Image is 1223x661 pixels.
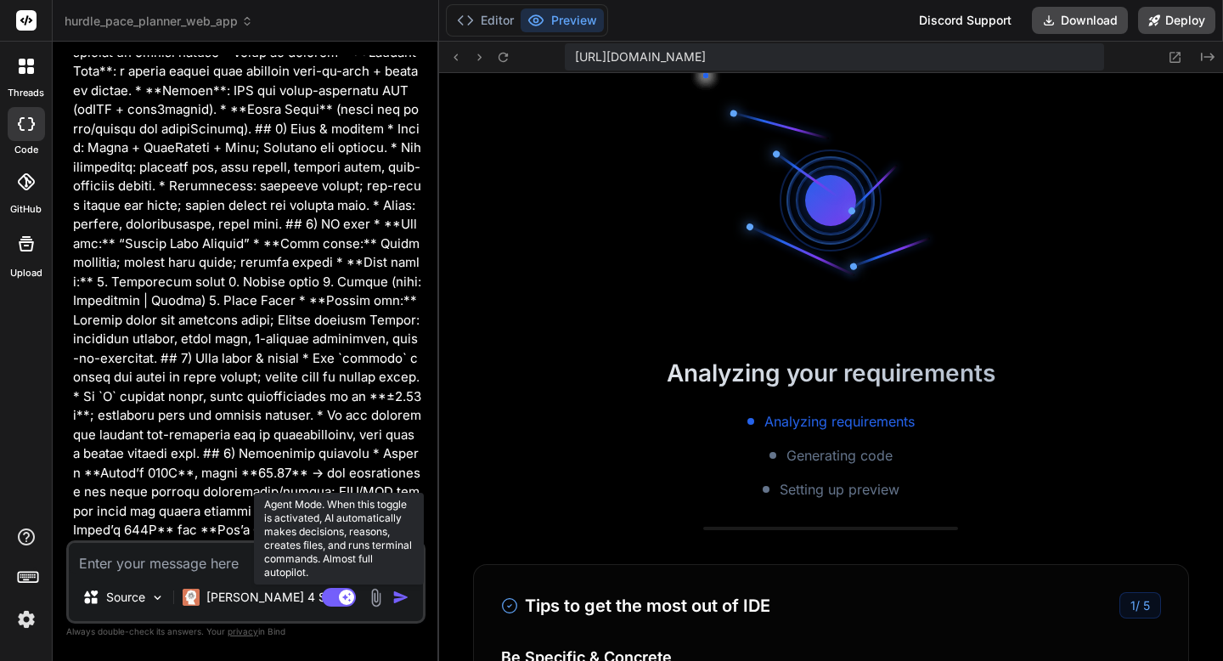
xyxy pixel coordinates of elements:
[10,202,42,217] label: GitHub
[106,589,145,606] p: Source
[12,605,41,634] img: settings
[65,13,253,30] span: hurdle_pace_planner_web_app
[1143,598,1150,613] span: 5
[14,143,38,157] label: code
[439,355,1223,391] h2: Analyzing your requirements
[575,48,706,65] span: [URL][DOMAIN_NAME]
[150,590,165,605] img: Pick Models
[909,7,1022,34] div: Discord Support
[1138,7,1215,34] button: Deploy
[521,8,604,32] button: Preview
[206,589,333,606] p: [PERSON_NAME] 4 S..
[228,626,258,636] span: privacy
[8,86,44,100] label: threads
[183,589,200,606] img: Claude 4 Sonnet
[1130,598,1136,613] span: 1
[780,479,899,500] span: Setting up preview
[366,588,386,607] img: attachment
[318,587,359,607] button: Agent Mode. When this toggle is activated, AI automatically makes decisions, reasons, creates fil...
[786,445,893,466] span: Generating code
[450,8,521,32] button: Editor
[66,624,426,640] p: Always double-check its answers. Your in Bind
[10,266,42,280] label: Upload
[1032,7,1128,34] button: Download
[501,593,770,619] h3: Tips to get the most out of IDE
[1119,592,1161,619] div: /
[392,589,409,606] img: icon
[764,411,915,432] span: Analyzing requirements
